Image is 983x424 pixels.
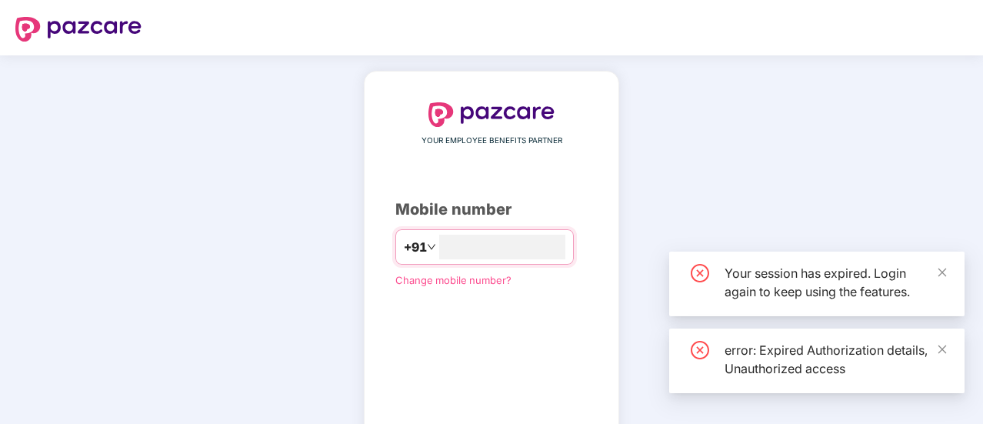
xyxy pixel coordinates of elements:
[937,344,948,355] span: close
[691,341,709,359] span: close-circle
[691,264,709,282] span: close-circle
[395,274,511,286] a: Change mobile number?
[725,264,946,301] div: Your session has expired. Login again to keep using the features.
[428,102,555,127] img: logo
[937,267,948,278] span: close
[404,238,427,257] span: +91
[422,135,562,147] span: YOUR EMPLOYEE BENEFITS PARTNER
[15,17,142,42] img: logo
[395,198,588,222] div: Mobile number
[725,341,946,378] div: error: Expired Authorization details, Unauthorized access
[427,242,436,252] span: down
